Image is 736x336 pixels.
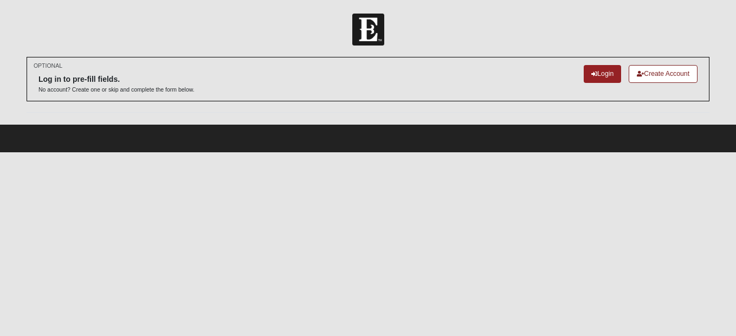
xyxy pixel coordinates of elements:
a: Create Account [629,65,698,83]
h6: Log in to pre-fill fields. [38,75,195,84]
p: No account? Create one or skip and complete the form below. [38,86,195,94]
a: Login [584,65,621,83]
small: OPTIONAL [34,62,62,70]
img: Church of Eleven22 Logo [352,14,384,46]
